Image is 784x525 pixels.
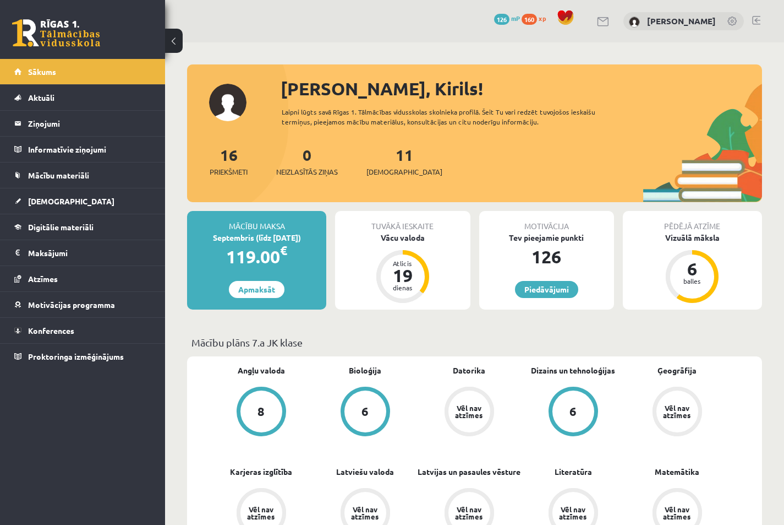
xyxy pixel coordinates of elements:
[187,211,326,232] div: Mācību maksa
[623,211,762,232] div: Pēdējā atzīme
[14,188,151,214] a: [DEMOGRAPHIC_DATA]
[28,137,151,162] legend: Informatīvie ziņojumi
[14,240,151,266] a: Maksājumi
[676,260,709,278] div: 6
[386,260,419,267] div: Atlicis
[453,365,485,376] a: Datorika
[522,14,551,23] a: 160 xp
[28,93,54,102] span: Aktuāli
[417,387,521,439] a: Vēl nav atzīmes
[479,243,614,270] div: 126
[229,281,284,298] a: Apmaksāt
[281,75,762,102] div: [PERSON_NAME], Kirils!
[230,466,292,478] a: Karjeras izglītība
[280,242,287,258] span: €
[676,278,709,284] div: balles
[313,387,417,439] a: 6
[454,506,485,520] div: Vēl nav atzīmes
[187,243,326,270] div: 119.00
[647,15,716,26] a: [PERSON_NAME]
[623,232,762,305] a: Vizuālā māksla 6 balles
[12,19,100,47] a: Rīgas 1. Tālmācības vidusskola
[209,387,313,439] a: 8
[210,166,248,177] span: Priekšmeti
[558,506,589,520] div: Vēl nav atzīmes
[14,214,151,240] a: Digitālie materiāli
[28,170,89,180] span: Mācību materiāli
[14,318,151,343] a: Konferences
[14,59,151,84] a: Sākums
[386,267,419,284] div: 19
[28,67,56,77] span: Sākums
[366,145,442,177] a: 11[DEMOGRAPHIC_DATA]
[28,222,94,232] span: Digitālie materiāli
[662,404,693,419] div: Vēl nav atzīmes
[276,145,338,177] a: 0Neizlasītās ziņas
[187,232,326,243] div: Septembris (līdz [DATE])
[454,404,485,419] div: Vēl nav atzīmes
[479,211,614,232] div: Motivācija
[14,163,151,188] a: Mācību materiāli
[662,506,693,520] div: Vēl nav atzīmes
[210,145,248,177] a: 16Priekšmeti
[238,365,285,376] a: Angļu valoda
[14,292,151,317] a: Motivācijas programma
[28,240,151,266] legend: Maksājumi
[629,17,640,28] img: Kirils Ivaņeckis
[14,344,151,369] a: Proktoringa izmēģinājums
[191,335,758,350] p: Mācību plāns 7.a JK klase
[361,405,369,418] div: 6
[257,405,265,418] div: 8
[569,405,577,418] div: 6
[14,111,151,136] a: Ziņojumi
[28,300,115,310] span: Motivācijas programma
[511,14,520,23] span: mP
[531,365,615,376] a: Dizains un tehnoloģijas
[276,166,338,177] span: Neizlasītās ziņas
[28,111,151,136] legend: Ziņojumi
[386,284,419,291] div: dienas
[28,351,124,361] span: Proktoringa izmēģinājums
[14,137,151,162] a: Informatīvie ziņojumi
[28,274,58,284] span: Atzīmes
[366,166,442,177] span: [DEMOGRAPHIC_DATA]
[521,387,625,439] a: 6
[335,232,470,243] div: Vācu valoda
[522,14,537,25] span: 160
[515,281,578,298] a: Piedāvājumi
[479,232,614,243] div: Tev pieejamie punkti
[14,85,151,110] a: Aktuāli
[350,506,381,520] div: Vēl nav atzīmes
[349,365,381,376] a: Bioloģija
[335,211,470,232] div: Tuvākā ieskaite
[539,14,546,23] span: xp
[28,326,74,335] span: Konferences
[657,365,697,376] a: Ģeogrāfija
[625,387,729,439] a: Vēl nav atzīmes
[655,466,699,478] a: Matemātika
[494,14,520,23] a: 126 mP
[623,232,762,243] div: Vizuālā māksla
[418,466,520,478] a: Latvijas un pasaules vēsture
[555,466,592,478] a: Literatūra
[282,107,627,127] div: Laipni lūgts savā Rīgas 1. Tālmācības vidusskolas skolnieka profilā. Šeit Tu vari redzēt tuvojošo...
[494,14,509,25] span: 126
[246,506,277,520] div: Vēl nav atzīmes
[336,466,394,478] a: Latviešu valoda
[335,232,470,305] a: Vācu valoda Atlicis 19 dienas
[28,196,114,206] span: [DEMOGRAPHIC_DATA]
[14,266,151,291] a: Atzīmes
